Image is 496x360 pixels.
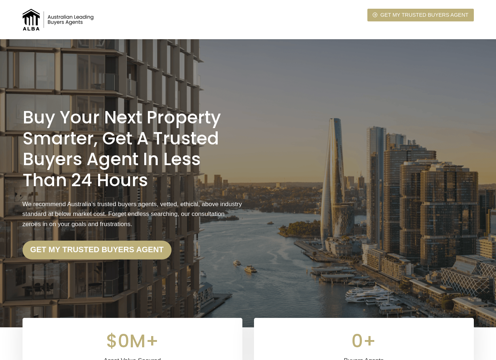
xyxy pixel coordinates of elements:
span: Get my trusted Buyers Agent [380,11,468,19]
strong: Get my trusted Buyers Agent [30,245,164,254]
p: We recommend Australia’s trusted buyers agents, vetted, ethical, above industry standard at below... [23,199,242,229]
a: Get my trusted Buyers Agent [367,9,474,21]
a: Get my trusted Buyers Agent [23,241,172,259]
div: 0+ [263,327,465,356]
div: $0M+ [31,327,234,356]
h1: Buy Your Next Property Smarter, Get a Trusted Buyers Agent in less than 24 Hours [23,107,242,191]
